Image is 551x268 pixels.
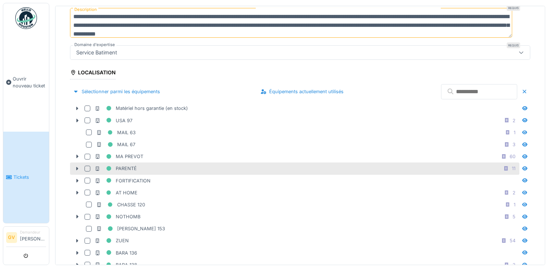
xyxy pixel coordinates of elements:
[15,7,37,29] img: Badge_color-CXgf-gQk.svg
[95,116,132,125] div: USA 97
[70,67,116,79] div: Localisation
[95,152,143,161] div: MA PREVOT
[507,5,520,11] div: Requis
[20,230,46,235] div: Demandeur
[507,42,520,48] div: Requis
[96,224,165,233] div: [PERSON_NAME] 153
[258,87,346,96] div: Équipements actuellement utilisés
[13,174,46,181] span: Tickets
[73,42,116,48] label: Domaine d'expertise
[6,232,17,243] li: GV
[95,212,140,221] div: NOTHOMB
[510,237,515,244] div: 54
[96,128,136,137] div: MAIL 63
[512,165,515,172] div: 11
[95,188,137,197] div: AT HOME
[513,189,515,196] div: 2
[6,230,46,247] a: GV Demandeur[PERSON_NAME]
[73,49,120,57] div: Service Batiment
[70,87,163,96] div: Sélectionner parmi les équipements
[95,248,137,257] div: BARA 136
[73,5,98,14] label: Description
[513,141,515,148] div: 3
[510,153,515,160] div: 60
[95,176,151,185] div: FORTIFICATION
[96,140,135,149] div: MAIL 67
[20,230,46,245] li: [PERSON_NAME]
[96,200,145,209] div: CHASSE 120
[95,164,137,173] div: PARENTÉ
[3,33,49,132] a: Ouvrir nouveau ticket
[13,75,46,89] span: Ouvrir nouveau ticket
[95,104,188,113] div: Matériel hors garantie (en stock)
[513,117,515,124] div: 2
[95,236,129,245] div: ZUEN
[3,132,49,223] a: Tickets
[514,129,515,136] div: 1
[514,201,515,208] div: 1
[513,213,515,220] div: 5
